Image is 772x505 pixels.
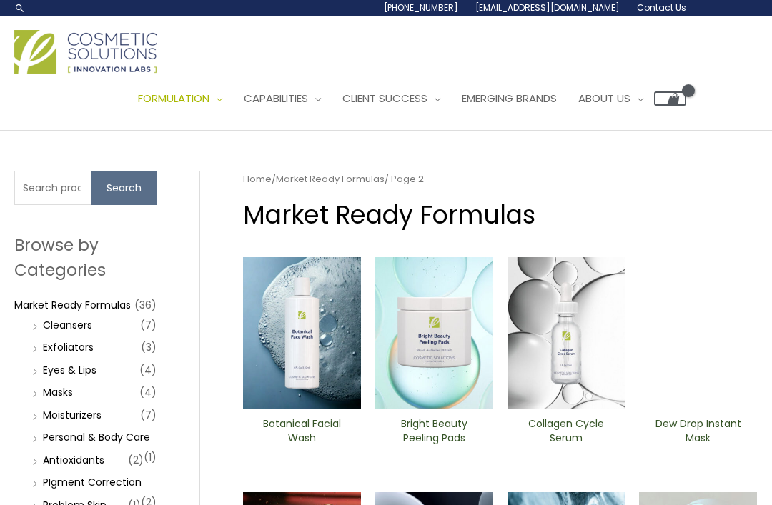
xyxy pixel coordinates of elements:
[141,337,157,357] span: (3)
[139,360,157,380] span: (4)
[14,298,131,312] a: Market Ready Formulas
[255,417,349,449] a: Botanical Facial Wash
[462,91,557,106] span: Emerging Brands
[14,233,157,281] h2: Browse by Categories
[387,417,481,449] a: Bright Beauty Peeling Pads
[276,172,385,186] a: Market Ready Formulas
[519,417,613,444] h2: Collagen Cycle Serum
[144,447,157,467] span: (1)
[140,315,157,335] span: (7)
[255,417,349,444] h2: Botanical Facial Wash
[233,77,332,120] a: Capabilities
[43,453,104,467] a: Antioxidants
[91,171,157,205] button: Search
[128,450,144,470] span: (2)
[43,408,102,422] a: Moisturizers
[519,417,613,449] a: Collagen Cycle Serum
[14,2,26,14] a: Search icon link
[243,172,272,186] a: Home
[43,318,92,332] a: Cleansers
[654,91,686,106] a: View Shopping Cart, empty
[140,405,157,425] span: (7)
[508,257,625,409] img: Collagen Cycle Serum
[342,91,427,106] span: Client Success
[384,1,458,14] span: [PHONE_NUMBER]
[243,197,757,232] h1: Market Ready Formulas
[138,91,209,106] span: Formulation
[43,363,96,377] a: Eyes & Lips
[117,77,686,120] nav: Site Navigation
[639,257,757,409] img: Dew Drop Instant Mask
[243,171,757,188] nav: Breadcrumb
[651,417,745,449] a: Dew Drop Instant Mask
[578,91,630,106] span: About Us
[475,1,620,14] span: [EMAIL_ADDRESS][DOMAIN_NAME]
[14,171,91,205] input: Search products…
[243,257,361,409] img: Botanical Facial Wash
[134,295,157,315] span: (36)
[637,1,686,14] span: Contact Us
[127,77,233,120] a: Formulation
[332,77,451,120] a: Client Success
[43,430,150,444] a: Personal & Body Care
[14,30,157,74] img: Cosmetic Solutions Logo
[139,382,157,402] span: (4)
[43,340,94,354] a: Exfoliators
[244,91,308,106] span: Capabilities
[451,77,568,120] a: Emerging Brands
[43,385,73,399] a: Masks
[651,417,745,444] h2: Dew Drop Instant Mask
[43,475,142,489] a: PIgment Correction
[568,77,654,120] a: About Us
[375,257,493,409] img: Bright Beauty Peeling Pads
[387,417,481,444] h2: Bright Beauty Peeling Pads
